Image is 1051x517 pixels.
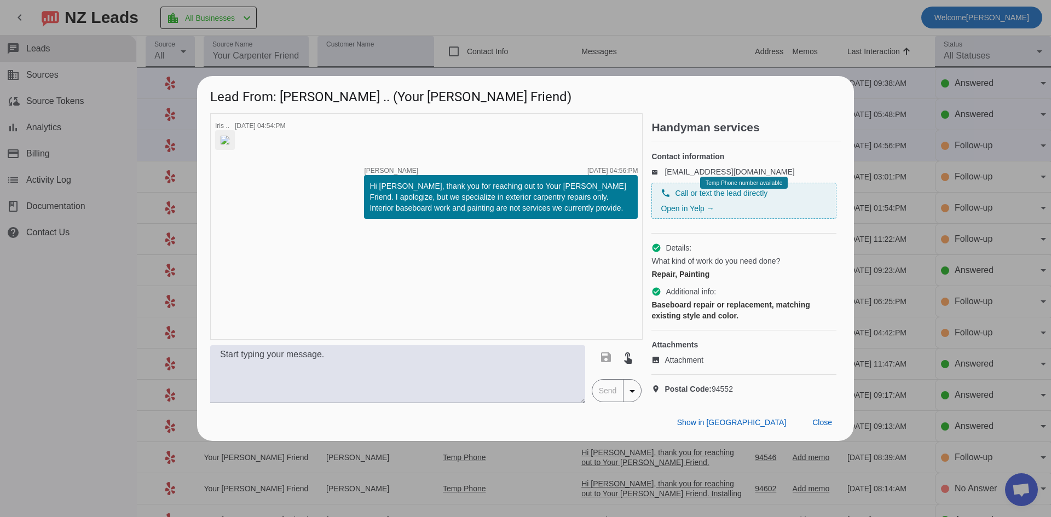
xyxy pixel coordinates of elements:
[804,413,841,432] button: Close
[651,299,836,321] div: Baseboard repair or replacement, matching existing style and color.
[626,385,639,398] mat-icon: arrow_drop_down
[364,167,418,174] span: [PERSON_NAME]
[235,123,285,129] div: [DATE] 04:54:PM
[706,180,782,186] span: Temp Phone number available
[666,286,716,297] span: Additional info:
[665,355,703,365] span: Attachment
[661,188,671,198] mat-icon: phone
[215,122,229,130] span: Iris ..
[651,151,836,162] h4: Contact information
[665,167,794,176] a: [EMAIL_ADDRESS][DOMAIN_NAME]
[651,169,665,175] mat-icon: email
[651,122,841,133] h2: Handyman services
[197,76,854,113] h1: Lead From: [PERSON_NAME] .. (Your [PERSON_NAME] Friend)
[677,418,786,427] span: Show in [GEOGRAPHIC_DATA]
[666,242,691,253] span: Details:
[812,418,832,427] span: Close
[651,243,661,253] mat-icon: check_circle
[651,385,665,393] mat-icon: location_on
[651,339,836,350] h4: Attachments
[665,384,733,394] span: 94552
[651,356,665,364] mat-icon: image
[668,413,795,432] button: Show in [GEOGRAPHIC_DATA]
[651,355,836,365] a: Attachment
[675,188,767,199] span: Call or text the lead directly
[369,181,632,213] div: Hi [PERSON_NAME], thank you for reaching out to Your [PERSON_NAME] Friend. I apologize, but we sp...
[661,204,714,213] a: Open in Yelp →
[651,287,661,297] mat-icon: check_circle
[651,255,780,266] span: What kind of work do you need done?
[221,136,229,144] img: -_xT7aq4d06VYsQgQPncVg
[665,385,712,393] strong: Postal Code:
[621,351,634,364] mat-icon: touch_app
[587,167,638,174] div: [DATE] 04:56:PM
[651,269,836,280] div: Repair, Painting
